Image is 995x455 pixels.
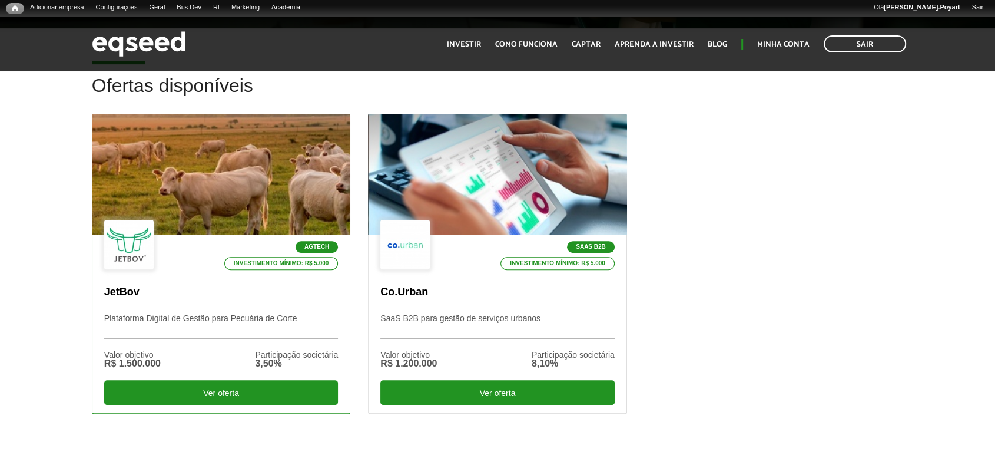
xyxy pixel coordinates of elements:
div: Ver oferta [104,380,338,405]
p: JetBov [104,286,338,299]
a: Olá[PERSON_NAME].Poyart [868,3,966,12]
div: Valor objetivo [104,351,161,359]
a: Aprenda a investir [615,41,694,48]
a: Adicionar empresa [24,3,90,12]
a: Blog [708,41,727,48]
a: Captar [572,41,601,48]
p: Investimento mínimo: R$ 5.000 [224,257,339,270]
p: Investimento mínimo: R$ 5.000 [500,257,615,270]
a: Marketing [225,3,266,12]
a: RI [207,3,225,12]
p: Co.Urban [380,286,614,299]
a: Sair [824,35,906,52]
a: Investir [447,41,481,48]
div: Participação societária [255,351,338,359]
a: SaaS B2B Investimento mínimo: R$ 5.000 Co.Urban SaaS B2B para gestão de serviços urbanos Valor ob... [368,114,626,414]
a: Início [6,3,24,14]
span: Início [12,4,18,12]
a: Como funciona [495,41,558,48]
strong: [PERSON_NAME].Poyart [884,4,960,11]
a: Academia [266,3,306,12]
div: R$ 1.200.000 [380,359,437,368]
a: Bus Dev [171,3,207,12]
p: SaaS B2B [567,241,615,253]
a: Sair [966,3,989,12]
a: Agtech Investimento mínimo: R$ 5.000 JetBov Plataforma Digital de Gestão para Pecuária de Corte V... [92,114,350,414]
div: R$ 1.500.000 [104,359,161,368]
p: Plataforma Digital de Gestão para Pecuária de Corte [104,314,338,339]
div: Participação societária [532,351,615,359]
div: 8,10% [532,359,615,368]
div: Ver oferta [380,380,614,405]
a: Minha conta [757,41,810,48]
div: 3,50% [255,359,338,368]
h2: Ofertas disponíveis [92,75,903,114]
a: Configurações [90,3,144,12]
div: Valor objetivo [380,351,437,359]
p: Agtech [296,241,338,253]
img: EqSeed [92,28,186,60]
p: SaaS B2B para gestão de serviços urbanos [380,314,614,339]
a: Geral [143,3,171,12]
